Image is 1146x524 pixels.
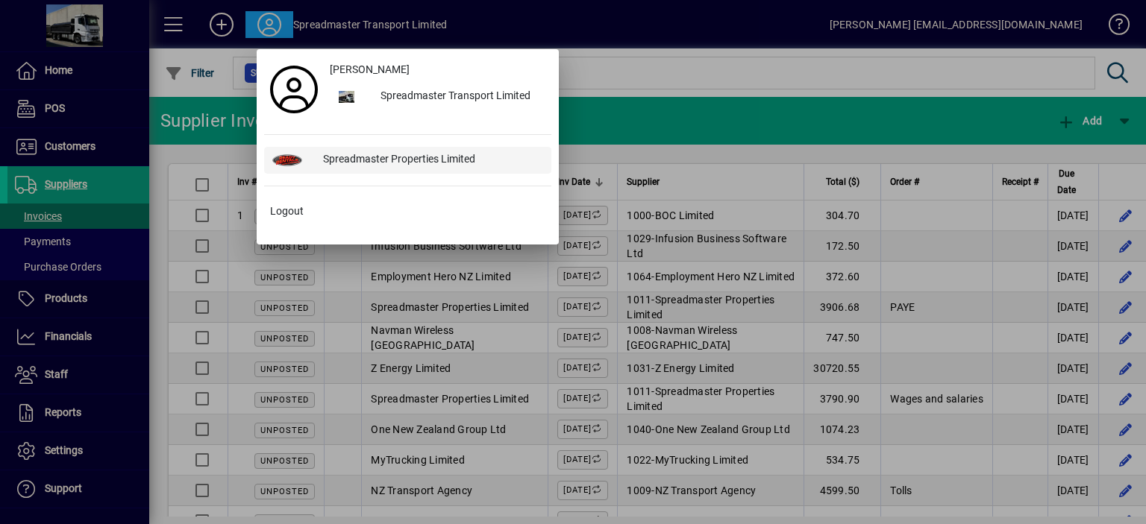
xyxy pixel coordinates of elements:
a: [PERSON_NAME] [324,57,551,83]
button: Logout [264,198,551,225]
button: Spreadmaster Transport Limited [324,83,551,110]
div: Spreadmaster Properties Limited [311,147,551,174]
button: Spreadmaster Properties Limited [264,147,551,174]
span: [PERSON_NAME] [330,62,410,78]
div: Spreadmaster Transport Limited [369,83,551,110]
span: Logout [270,203,304,219]
a: Profile [264,76,324,103]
